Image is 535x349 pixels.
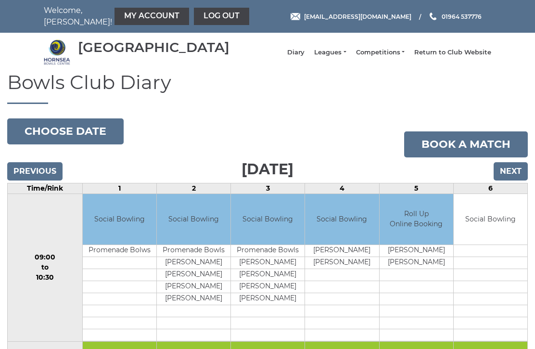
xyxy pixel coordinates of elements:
[115,8,189,25] a: My Account
[8,183,83,194] td: Time/Rink
[157,269,230,281] td: [PERSON_NAME]
[231,245,305,257] td: Promenade Bowls
[494,162,528,181] input: Next
[7,72,528,104] h1: Bowls Club Diary
[44,5,222,28] nav: Welcome, [PERSON_NAME]!
[305,245,379,257] td: [PERSON_NAME]
[7,162,63,181] input: Previous
[314,48,346,57] a: Leagues
[231,293,305,305] td: [PERSON_NAME]
[305,257,379,269] td: [PERSON_NAME]
[291,12,411,21] a: Email [EMAIL_ADDRESS][DOMAIN_NAME]
[453,183,527,194] td: 6
[156,183,230,194] td: 2
[380,245,453,257] td: [PERSON_NAME]
[82,183,156,194] td: 1
[7,118,124,144] button: Choose date
[231,257,305,269] td: [PERSON_NAME]
[157,245,230,257] td: Promenade Bowls
[157,293,230,305] td: [PERSON_NAME]
[8,194,83,342] td: 09:00 to 10:30
[380,194,453,245] td: Roll Up Online Booking
[83,194,156,245] td: Social Bowling
[291,13,300,20] img: Email
[231,194,305,245] td: Social Bowling
[428,12,482,21] a: Phone us 01964 537776
[231,183,305,194] td: 3
[231,269,305,281] td: [PERSON_NAME]
[379,183,453,194] td: 5
[157,194,230,245] td: Social Bowling
[287,48,305,57] a: Diary
[430,13,436,20] img: Phone us
[304,13,411,20] span: [EMAIL_ADDRESS][DOMAIN_NAME]
[404,131,528,157] a: Book a match
[305,183,379,194] td: 4
[157,257,230,269] td: [PERSON_NAME]
[157,281,230,293] td: [PERSON_NAME]
[442,13,482,20] span: 01964 537776
[44,39,70,65] img: Hornsea Bowls Centre
[305,194,379,245] td: Social Bowling
[454,194,527,245] td: Social Bowling
[78,40,229,55] div: [GEOGRAPHIC_DATA]
[194,8,249,25] a: Log out
[356,48,405,57] a: Competitions
[414,48,491,57] a: Return to Club Website
[83,245,156,257] td: Promenade Bolws
[380,257,453,269] td: [PERSON_NAME]
[231,281,305,293] td: [PERSON_NAME]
